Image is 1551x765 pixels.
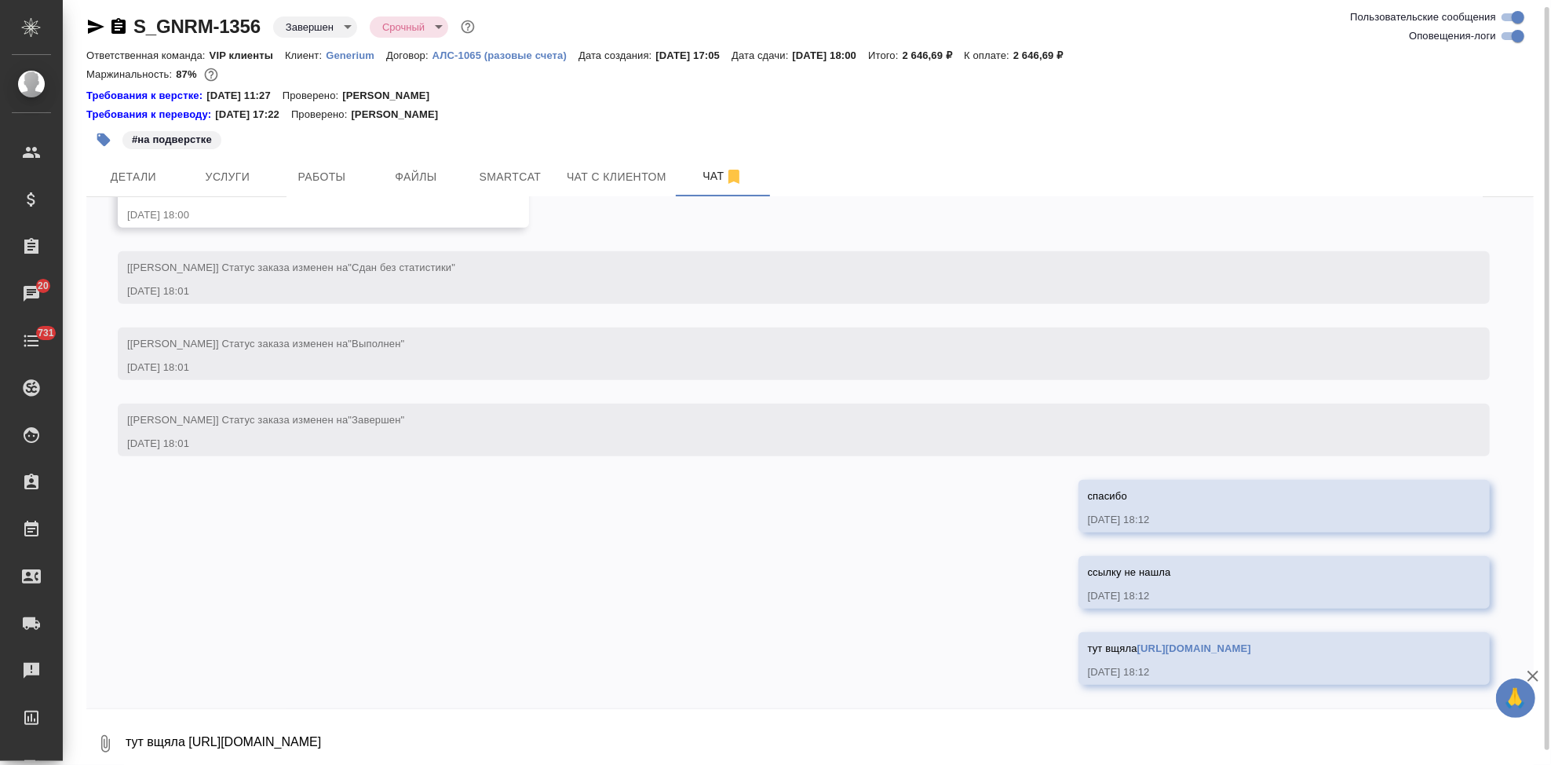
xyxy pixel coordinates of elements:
[127,360,1435,375] div: [DATE] 18:01
[109,17,128,36] button: Скопировать ссылку
[378,20,429,34] button: Срочный
[127,185,214,197] span: [PERSON_NAME]
[964,49,1013,61] p: К оплате:
[86,49,210,61] p: Ответственная команда:
[1088,566,1171,578] span: ссылку не нашла
[1013,49,1075,61] p: 2 646,69 ₽
[432,48,578,61] a: АЛС-1065 (разовые счета)
[86,88,206,104] a: Требования к верстке:
[868,49,902,61] p: Итого:
[351,107,450,123] p: [PERSON_NAME]
[348,414,404,426] span: "Завершен"
[121,132,223,145] span: на подверстке
[342,88,441,104] p: [PERSON_NAME]
[86,17,105,36] button: Скопировать ссылку для ЯМессенджера
[127,185,250,197] span: сдаюсь
[685,167,761,186] span: Чат
[370,16,448,38] div: Завершен
[432,49,578,61] p: АЛС-1065 (разовые счета)
[656,49,732,61] p: [DATE] 17:05
[28,325,64,341] span: 731
[348,338,404,350] span: "Выполнен"
[133,16,261,37] a: S_GNRM-1356
[1350,9,1496,25] span: Пользовательские сообщения
[386,49,432,61] p: Договор:
[127,262,455,273] span: [[PERSON_NAME]] Статус заказа изменен на
[732,49,792,61] p: Дата сдачи:
[96,167,171,187] span: Детали
[285,49,326,61] p: Клиент:
[176,68,200,80] p: 87%
[1088,664,1435,680] div: [DATE] 18:12
[1137,642,1251,654] a: [URL][DOMAIN_NAME]
[378,167,454,187] span: Файлы
[326,49,386,61] p: Generium
[348,262,455,273] span: "Сдан без статистики"
[903,49,965,61] p: 2 646,69 ₽
[458,16,478,37] button: Доп статусы указывают на важность/срочность заказа
[201,64,221,85] button: 290.72 RUB;
[1088,642,1252,654] span: тут вщяла
[127,284,1435,299] div: [DATE] 18:01
[1088,588,1435,604] div: [DATE] 18:12
[215,107,291,123] p: [DATE] 17:22
[273,16,357,38] div: Завершен
[1088,490,1127,502] span: спасибо
[724,167,743,186] svg: Отписаться
[326,48,386,61] a: Generium
[28,278,58,294] span: 20
[127,436,1435,452] div: [DATE] 18:01
[210,49,285,61] p: VIP клиенты
[1088,512,1435,528] div: [DATE] 18:12
[4,321,59,361] a: 731
[86,107,215,123] a: Требования к переводу:
[1409,28,1496,44] span: Оповещения-логи
[473,167,548,187] span: Smartcat
[206,88,283,104] p: [DATE] 11:27
[127,338,404,350] span: [[PERSON_NAME]] Статус заказа изменен на
[86,88,206,104] div: Нажми, чтобы открыть папку с инструкцией
[132,132,212,148] p: #на подверстке
[281,20,338,34] button: Завершен
[86,68,176,80] p: Маржинальность:
[127,414,404,426] span: [[PERSON_NAME]] Статус заказа изменен на
[127,207,474,223] div: [DATE] 18:00
[284,167,359,187] span: Работы
[291,107,352,123] p: Проверено:
[1496,679,1535,718] button: 🙏
[4,274,59,313] a: 20
[567,167,666,187] span: Чат с клиентом
[86,107,215,123] div: Нажми, чтобы открыть папку с инструкцией
[86,123,121,157] button: Добавить тэг
[283,88,343,104] p: Проверено:
[793,49,869,61] p: [DATE] 18:00
[1502,682,1529,715] span: 🙏
[190,167,265,187] span: Услуги
[578,49,655,61] p: Дата создания:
